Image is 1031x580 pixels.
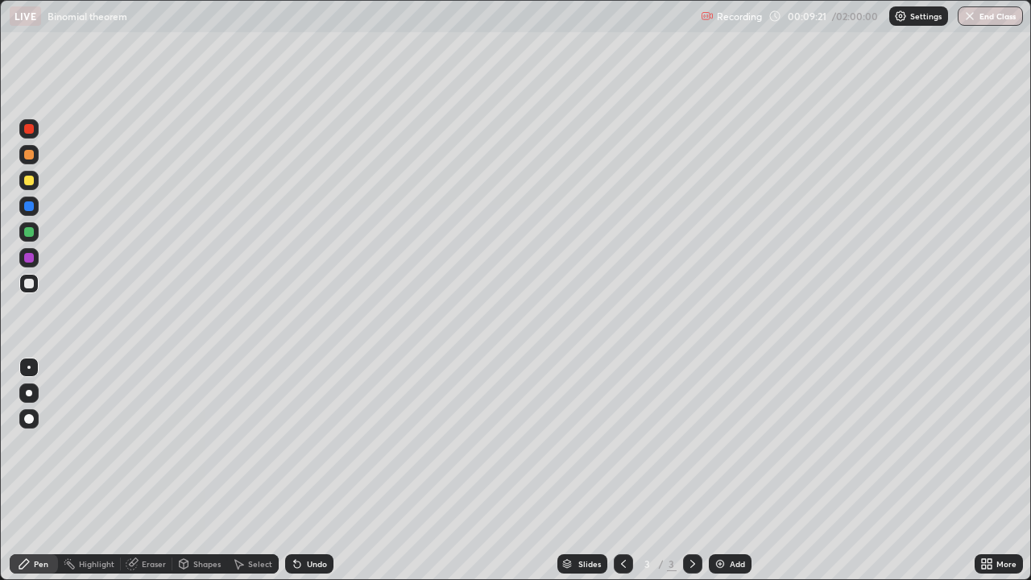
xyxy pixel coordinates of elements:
div: Shapes [193,560,221,568]
img: end-class-cross [963,10,976,23]
div: 3 [667,557,677,571]
p: Settings [910,12,942,20]
p: Recording [717,10,762,23]
div: Highlight [79,560,114,568]
div: Add [730,560,745,568]
p: Binomial theorem [48,10,127,23]
div: Slides [578,560,601,568]
div: Pen [34,560,48,568]
div: Undo [307,560,327,568]
button: End Class [958,6,1023,26]
div: 3 [640,559,656,569]
img: class-settings-icons [894,10,907,23]
div: Select [248,560,272,568]
img: add-slide-button [714,557,727,570]
div: More [996,560,1017,568]
div: / [659,559,664,569]
img: recording.375f2c34.svg [701,10,714,23]
p: LIVE [14,10,36,23]
div: Eraser [142,560,166,568]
